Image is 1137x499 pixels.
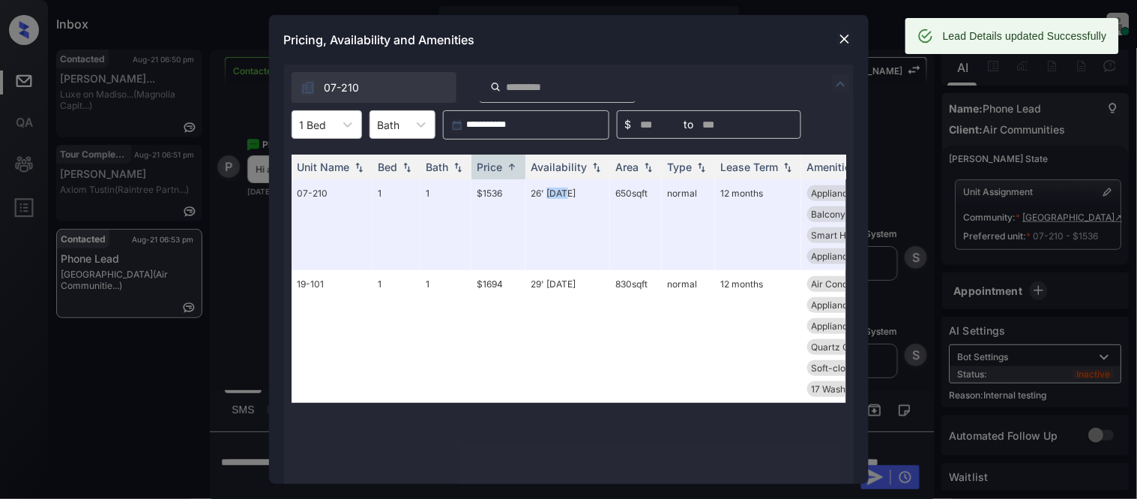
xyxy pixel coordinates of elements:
[269,15,869,65] div: Pricing, Availability and Amenities
[504,161,519,173] img: sorting
[292,179,373,270] td: 07-210
[490,80,501,94] img: icon-zuma
[426,161,449,173] div: Bath
[301,80,316,95] img: icon-zuma
[812,383,882,395] span: 17 Washer Dryer
[471,270,525,403] td: $1694
[477,161,503,173] div: Price
[399,162,414,173] img: sorting
[420,179,471,270] td: 1
[812,278,875,290] span: Air Conditioner
[525,270,610,403] td: 29' [DATE]
[837,32,852,47] img: close
[641,162,656,173] img: sorting
[352,162,367,173] img: sorting
[450,162,465,173] img: sorting
[662,179,715,270] td: normal
[471,179,525,270] td: $1536
[812,230,895,241] span: Smart Home Door...
[589,162,604,173] img: sorting
[812,299,884,311] span: Appliances Stai...
[373,179,420,270] td: 1
[420,270,471,403] td: 1
[812,320,884,332] span: Appliances Stai...
[379,161,398,173] div: Bed
[807,161,857,173] div: Amenities
[812,341,882,353] span: Quartz Counters
[715,270,801,403] td: 12 months
[525,179,610,270] td: 26' [DATE]
[373,270,420,403] td: 1
[694,162,709,173] img: sorting
[616,161,639,173] div: Area
[325,80,360,96] span: 07-210
[780,162,795,173] img: sorting
[812,251,884,262] span: Appliances Stai...
[812,362,884,374] span: Soft-close Cabi...
[610,270,662,403] td: 830 sqft
[684,116,694,133] span: to
[610,179,662,270] td: 650 sqft
[298,161,350,173] div: Unit Name
[721,161,779,173] div: Lease Term
[812,209,846,220] span: Balcony
[812,188,884,199] span: Appliances Stai...
[292,270,373,403] td: 19-101
[531,161,588,173] div: Availability
[668,161,693,173] div: Type
[715,179,801,270] td: 12 months
[662,270,715,403] td: normal
[625,116,632,133] span: $
[943,23,1107,50] div: Lead Details updated Successfully
[832,75,850,93] img: icon-zuma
